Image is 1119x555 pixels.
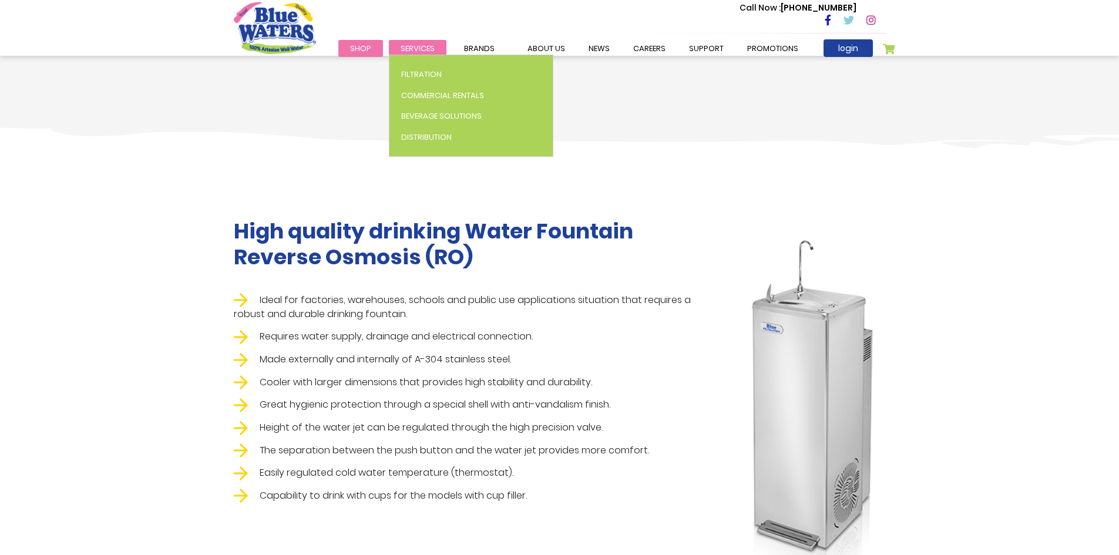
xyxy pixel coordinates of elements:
a: store logo [234,2,316,53]
span: Services [401,43,435,54]
li: Easily regulated cold water temperature (thermostat). [234,466,718,480]
span: Filtration [401,69,442,80]
li: Cooler with larger dimensions that provides high stability and durability. [234,375,718,390]
span: Brands [464,43,495,54]
li: Ideal for factories, warehouses, schools and public use applications situation that requires a ro... [234,293,718,322]
li: Height of the water jet can be regulated through the high precision valve. [234,421,718,435]
p: [PHONE_NUMBER] [740,2,856,14]
h1: High quality drinking Water Fountain Reverse Osmosis (RO) [234,218,718,269]
li: Capability to drink with cups for the models with cup filler. [234,489,718,503]
a: support [677,40,735,57]
a: about us [516,40,577,57]
li: Great hygienic protection through a special shell with anti-vandalism finish. [234,398,718,412]
span: Shop [350,43,371,54]
li: Made externally and internally of A-304 stainless steel. [234,352,718,367]
li: The separation between the push button and the water jet provides more comfort. [234,443,718,458]
span: Distribution [401,132,452,143]
a: News [577,40,621,57]
span: Beverage Solutions [401,110,482,122]
span: Call Now : [740,2,781,14]
a: Promotions [735,40,810,57]
span: Commercial Rentals [401,90,484,101]
li: Requires water supply, drainage and electrical connection. [234,329,718,344]
a: careers [621,40,677,57]
a: login [824,39,873,57]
